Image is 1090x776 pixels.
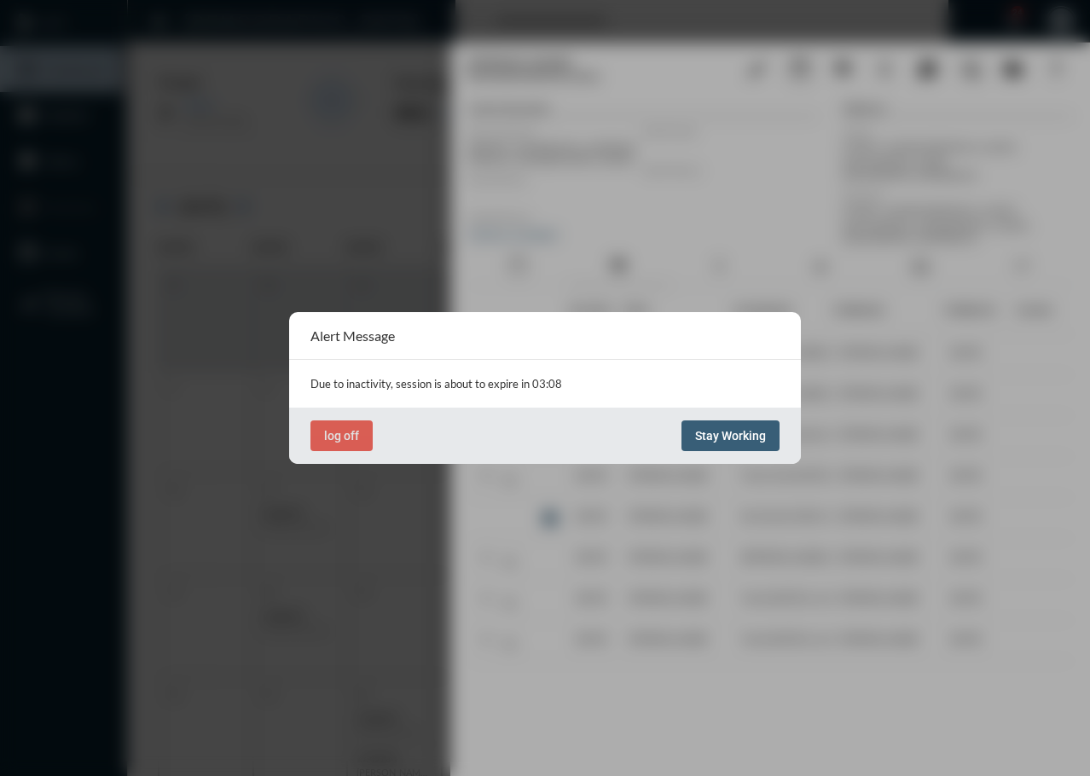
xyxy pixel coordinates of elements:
[310,377,780,391] p: Due to inactivity, session is about to expire in 03:08
[681,420,780,451] button: Stay Working
[310,327,395,344] h2: Alert Message
[324,429,359,443] span: log off
[695,429,766,443] span: Stay Working
[310,420,373,451] button: log off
